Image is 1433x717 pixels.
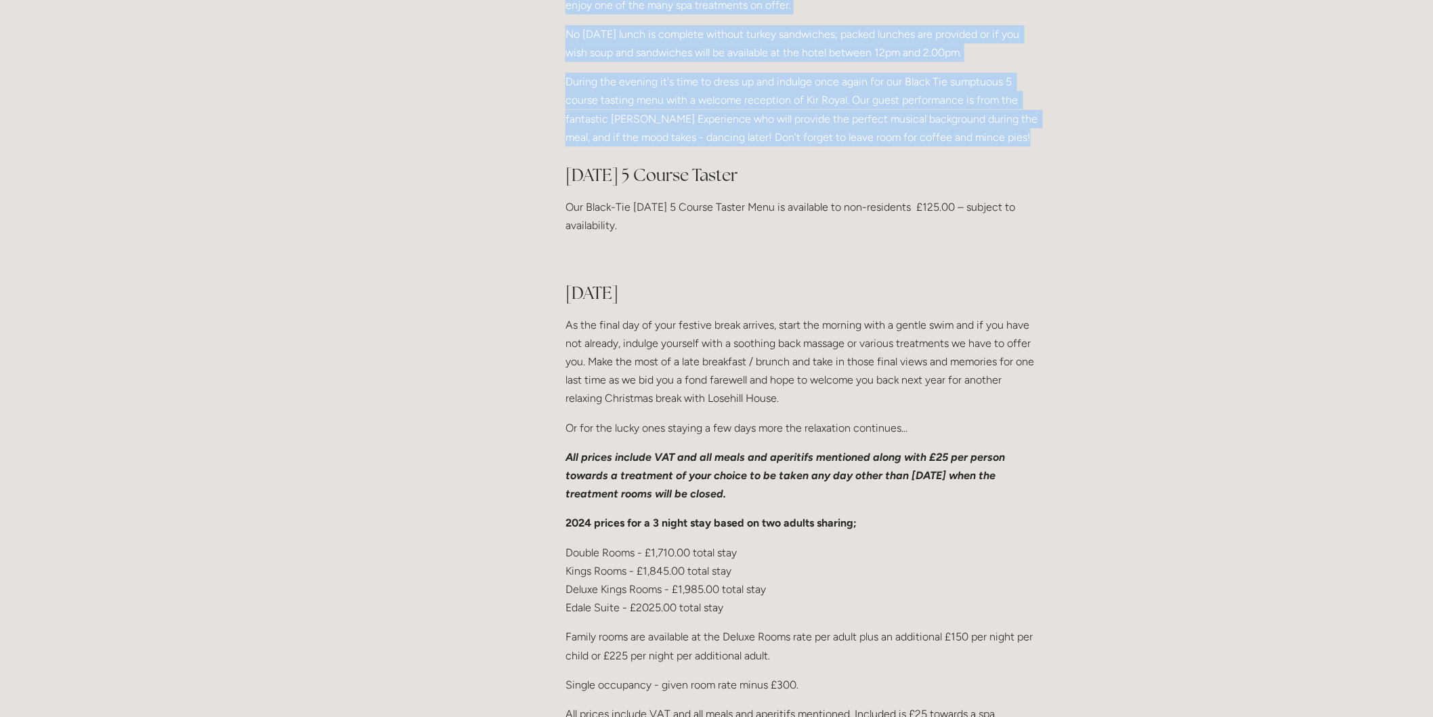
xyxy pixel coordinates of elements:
strong: 2024 prices for a 3 night stay based on two adults sharing; [565,516,857,529]
h2: [DATE] 5 Course Taster [565,163,1040,187]
em: All prices include VAT and all meals and aperitifs mentioned along with £25 per person towards a ... [565,451,1008,500]
p: During the evening it's time to dress up and indulge once again for our Black Tie sumptuous 5 cou... [565,73,1040,146]
p: No [DATE] lunch is complete without turkey sandwiches; packed lunches are provided or if you wish... [565,25,1040,62]
p: Double Rooms - £1,710.00 total stay Kings Rooms - £1,845.00 total stay Deluxe Kings Rooms - £1,98... [565,544,1040,617]
p: Our Black-Tie [DATE] 5 Course Taster Menu is available to non-residents £125.00 – subject to avai... [565,198,1040,234]
p: As the final day of your festive break arrives, start the morning with a gentle swim and if you h... [565,316,1040,408]
p: Or for the lucky ones staying a few days more the relaxation continues... [565,419,1040,437]
h2: [DATE] [565,281,1040,305]
p: Single occupancy - given room rate minus £300. [565,676,1040,694]
p: Family rooms are available at the Deluxe Rooms rate per adult plus an additional £150 per night p... [565,628,1040,664]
